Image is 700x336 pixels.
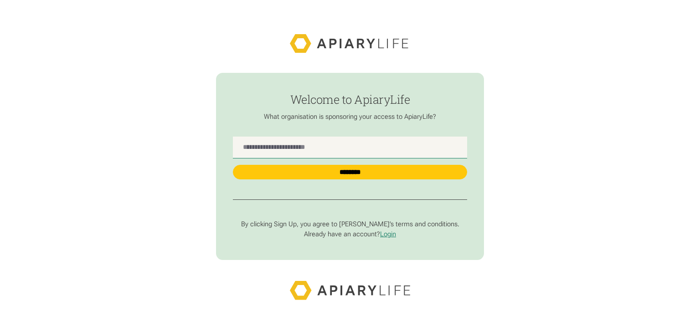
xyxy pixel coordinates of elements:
p: What organisation is sponsoring your access to ApiaryLife? [233,112,467,121]
a: Login [380,230,396,238]
h1: Welcome to ApiaryLife [233,93,467,106]
p: By clicking Sign Up, you agree to [PERSON_NAME]’s terms and conditions. [233,220,467,228]
p: Already have an account? [233,230,467,238]
form: find-employer [216,73,484,260]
